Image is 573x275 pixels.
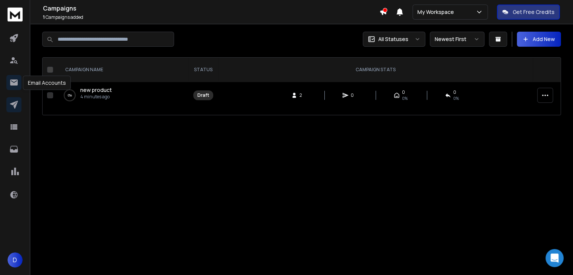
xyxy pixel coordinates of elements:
p: Get Free Credits [513,8,555,16]
button: D [8,252,23,267]
img: logo [8,8,23,21]
p: 4 minutes ago [80,94,112,100]
button: Add New [517,32,561,47]
span: 0% [453,95,459,101]
span: 2 [299,92,307,98]
span: 0 [351,92,358,98]
th: STATUS [188,58,219,82]
div: Open Intercom Messenger [545,249,564,267]
span: 0 [453,89,456,95]
th: CAMPAIGN STATS [219,58,533,82]
p: All Statuses [378,35,408,43]
p: 0 % [68,92,72,99]
th: CAMPAIGN NAME [56,58,188,82]
div: Draft [197,92,209,98]
button: Get Free Credits [497,5,560,20]
span: new product [80,86,112,93]
p: My Workspace [417,8,457,16]
span: 0% [402,95,408,101]
p: Campaigns added [43,14,379,20]
a: new product [80,86,112,94]
span: 1 [43,14,45,20]
div: Email Accounts [23,76,71,90]
td: 0%new product4 minutes ago [56,82,188,109]
button: Newest First [430,32,484,47]
h1: Campaigns [43,4,379,13]
span: 0 [402,89,405,95]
